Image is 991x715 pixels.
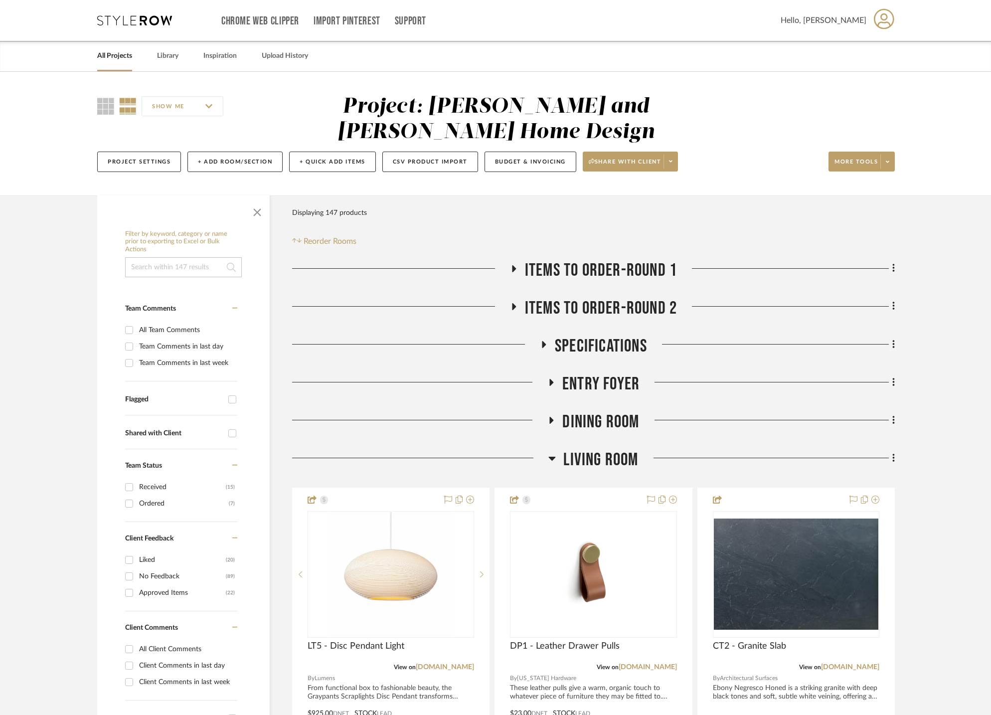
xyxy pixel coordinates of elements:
[485,152,576,172] button: Budget & Invoicing
[187,152,283,172] button: + Add Room/Section
[308,674,315,683] span: By
[139,496,229,512] div: Ordered
[292,235,356,247] button: Reorder Rooms
[125,462,162,469] span: Team Status
[125,230,242,254] h6: Filter by keyword, category or name prior to exporting to Excel or Bulk Actions
[562,373,640,395] span: Entry Foyer
[395,17,426,25] a: Support
[589,158,661,173] span: Share with client
[139,339,235,355] div: Team Comments in last day
[226,479,235,495] div: (15)
[329,512,453,637] img: LT5 - Disc Pendant Light
[720,674,778,683] span: Architectural Surfaces
[304,235,356,247] span: Reorder Rooms
[139,641,235,657] div: All Client Comments
[583,152,678,172] button: Share with client
[125,395,223,404] div: Flagged
[337,96,655,143] div: Project: [PERSON_NAME] and [PERSON_NAME] Home Design
[382,152,478,172] button: CSV Product Import
[562,411,639,433] span: Dining Room
[821,664,879,671] a: [DOMAIN_NAME]
[713,641,786,652] span: CT2 - Granite Slab
[125,257,242,277] input: Search within 147 results
[525,298,677,319] span: Items to Order-Round 2
[292,203,367,223] div: Displaying 147 products
[125,624,178,631] span: Client Comments
[139,674,235,690] div: Client Comments in last week
[555,336,647,357] span: Specifications
[394,664,416,670] span: View on
[525,260,677,281] span: Items to Order-Round 1
[97,49,132,63] a: All Projects
[315,674,335,683] span: Lumens
[781,14,866,26] span: Hello, [PERSON_NAME]
[139,355,235,371] div: Team Comments in last week
[125,535,173,542] span: Client Feedback
[203,49,237,63] a: Inspiration
[289,152,376,172] button: + Quick Add Items
[139,585,226,601] div: Approved Items
[139,552,226,568] div: Liked
[416,664,474,671] a: [DOMAIN_NAME]
[226,552,235,568] div: (20)
[517,674,576,683] span: [US_STATE] Hardware
[262,49,308,63] a: Upload History
[221,17,299,25] a: Chrome Web Clipper
[226,568,235,584] div: (89)
[714,519,878,630] img: CT2 - Granite Slab
[97,152,181,172] button: Project Settings
[139,322,235,338] div: All Team Comments
[799,664,821,670] span: View on
[510,674,517,683] span: By
[125,429,223,438] div: Shared with Client
[619,664,677,671] a: [DOMAIN_NAME]
[834,158,878,173] span: More tools
[157,49,178,63] a: Library
[226,585,235,601] div: (22)
[125,305,176,312] span: Team Comments
[229,496,235,512] div: (7)
[139,658,235,674] div: Client Comments in last day
[139,568,226,584] div: No Feedback
[531,512,656,637] img: DP1 - Leather Drawer Pulls
[828,152,895,172] button: More tools
[139,479,226,495] div: Received
[713,674,720,683] span: By
[314,17,380,25] a: Import Pinterest
[510,641,620,652] span: DP1 - Leather Drawer Pulls
[308,641,404,652] span: LT5 - Disc Pendant Light
[247,200,267,220] button: Close
[563,449,638,471] span: Living Room
[597,664,619,670] span: View on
